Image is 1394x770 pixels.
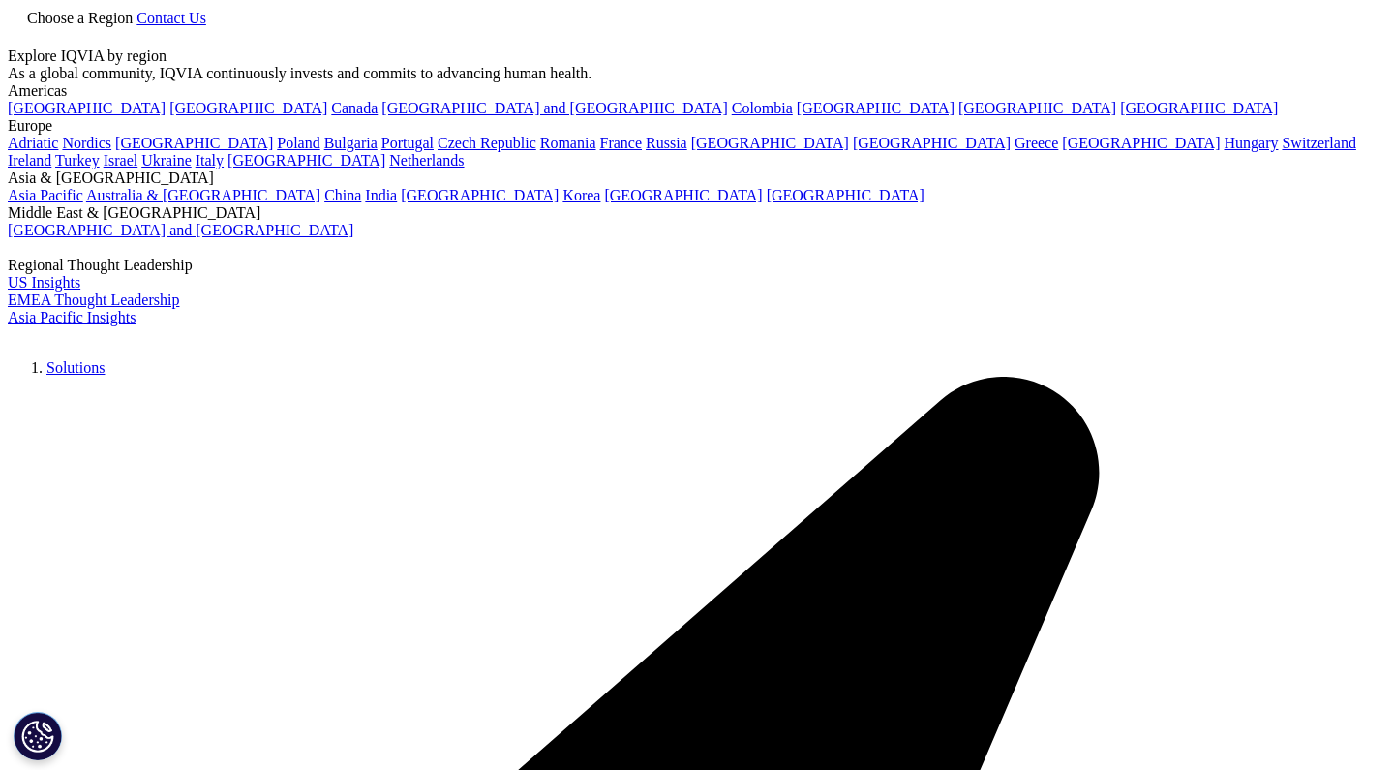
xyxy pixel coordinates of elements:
a: Hungary [1224,135,1278,151]
a: Russia [646,135,687,151]
a: Italy [196,152,224,169]
div: Middle East & [GEOGRAPHIC_DATA] [8,204,1386,222]
a: Poland [277,135,319,151]
a: Adriatic [8,135,58,151]
a: Ukraine [141,152,192,169]
a: [GEOGRAPHIC_DATA] and [GEOGRAPHIC_DATA] [8,222,353,238]
a: Solutions [46,359,105,376]
a: Bulgaria [324,135,378,151]
a: [GEOGRAPHIC_DATA] [1120,100,1278,116]
a: India [365,187,397,203]
a: [GEOGRAPHIC_DATA] and [GEOGRAPHIC_DATA] [381,100,727,116]
a: Asia Pacific Insights [8,309,136,325]
a: [GEOGRAPHIC_DATA] [227,152,385,169]
div: Asia & [GEOGRAPHIC_DATA] [8,169,1386,187]
a: Greece [1015,135,1058,151]
a: EMEA Thought Leadership [8,292,179,308]
a: [GEOGRAPHIC_DATA] [767,187,924,203]
a: Switzerland [1282,135,1355,151]
a: Turkey [55,152,100,169]
a: Czech Republic [438,135,536,151]
div: Americas [8,82,1386,100]
a: [GEOGRAPHIC_DATA] [691,135,849,151]
a: Israel [104,152,138,169]
a: Ireland [8,152,51,169]
a: [GEOGRAPHIC_DATA] [1062,135,1220,151]
a: [GEOGRAPHIC_DATA] [797,100,955,116]
a: Portugal [381,135,434,151]
button: Cookies Settings [14,712,62,760]
a: Asia Pacific [8,187,83,203]
div: Explore IQVIA by region [8,47,1386,65]
a: Romania [540,135,596,151]
a: China [324,187,361,203]
a: France [600,135,643,151]
a: [GEOGRAPHIC_DATA] [169,100,327,116]
a: Contact Us [136,10,206,26]
a: Netherlands [389,152,464,169]
a: [GEOGRAPHIC_DATA] [401,187,559,203]
span: Choose a Region [27,10,133,26]
a: [GEOGRAPHIC_DATA] [853,135,1011,151]
div: Europe [8,117,1386,135]
div: As a global community, IQVIA continuously invests and commits to advancing human health. [8,65,1386,82]
a: Korea [562,187,600,203]
a: Australia & [GEOGRAPHIC_DATA] [86,187,320,203]
a: Canada [331,100,378,116]
a: [GEOGRAPHIC_DATA] [958,100,1116,116]
a: [GEOGRAPHIC_DATA] [8,100,166,116]
a: US Insights [8,274,80,291]
a: Nordics [62,135,111,151]
a: Colombia [732,100,793,116]
a: [GEOGRAPHIC_DATA] [115,135,273,151]
a: [GEOGRAPHIC_DATA] [604,187,762,203]
div: Regional Thought Leadership [8,257,1386,274]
